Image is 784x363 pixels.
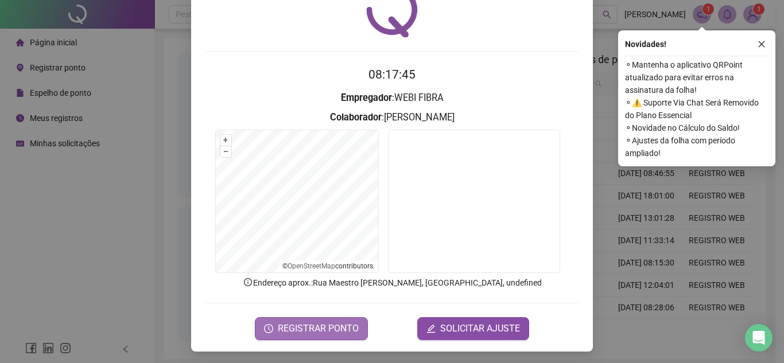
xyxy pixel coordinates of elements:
span: ⚬ Novidade no Cálculo do Saldo! [625,122,769,134]
strong: Empregador [341,92,392,103]
span: clock-circle [264,324,273,333]
button: REGISTRAR PONTO [255,317,368,340]
span: ⚬ Ajustes da folha com período ampliado! [625,134,769,159]
span: ⚬ Mantenha o aplicativo QRPoint atualizado para evitar erros na assinatura da folha! [625,58,769,96]
p: Endereço aprox. : Rua Maestro [PERSON_NAME], [GEOGRAPHIC_DATA], undefined [205,276,579,289]
span: info-circle [243,277,253,287]
span: edit [426,324,436,333]
h3: : WEBI FIBRA [205,91,579,106]
span: SOLICITAR AJUSTE [440,322,520,335]
button: + [220,135,231,146]
time: 08:17:45 [368,68,416,81]
div: Open Intercom Messenger [745,324,773,352]
strong: Colaborador [330,112,382,123]
a: OpenStreetMap [288,262,335,270]
span: close [758,40,766,48]
h3: : [PERSON_NAME] [205,110,579,125]
button: editSOLICITAR AJUSTE [417,317,529,340]
span: REGISTRAR PONTO [278,322,359,335]
li: © contributors. [282,262,375,270]
span: Novidades ! [625,38,666,50]
span: ⚬ ⚠️ Suporte Via Chat Será Removido do Plano Essencial [625,96,769,122]
button: – [220,146,231,157]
